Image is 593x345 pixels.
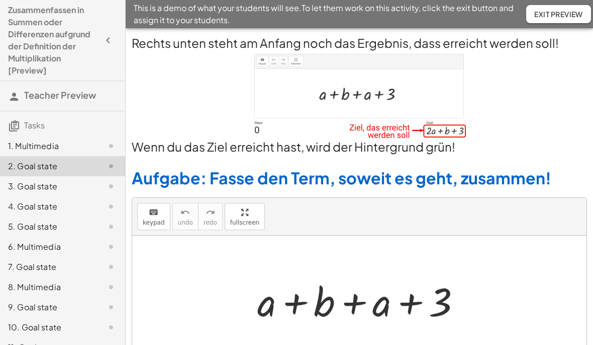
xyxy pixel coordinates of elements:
h2: Rechts unten steht am Anfang noch das Ergebnis, dass erreicht werden soll! [132,34,587,51]
span: fullscreen [230,219,259,226]
i: undo [180,206,190,219]
div: 4. Goal state [8,200,89,213]
div: 8. Multimedia [8,281,89,293]
span: redo [204,219,217,226]
span: Teacher Preview [24,89,96,101]
i: redo [206,206,215,219]
i: Task not started. [105,281,117,293]
span: This is a demo of what your students will see. To let them work on this activity, click the exit ... [134,2,526,26]
i: Task not started. [105,241,117,253]
button: Exit Preview [526,5,591,23]
div: 3. Goal state [8,180,89,192]
h2: Wenn du das Ziel erreicht hast, wird der Hintergrund grün! [132,138,587,155]
i: keyboard [149,206,158,219]
div: 10. Goal state [8,321,89,333]
img: 5b87d3fd21aca288ac04f2a217498add6fd24873c1c742d2b1d02378e40c9297.png [253,51,466,138]
div: 5. Goal state [8,221,89,233]
i: Task not started. [105,140,117,152]
i: Task not started. [105,301,117,313]
button: keyboardkeypad [137,203,170,230]
strong: Aufgabe: Fasse den Term, soweit es geht, zusammen! [132,168,551,188]
div: 2. Goal state [8,160,89,172]
span: undo [178,219,193,226]
button: redoredo [198,203,223,230]
span: Tasks [24,120,45,130]
span: keypad [143,219,165,226]
div: 7. Goal state [8,261,89,273]
h4: Zusammenfassen in Summen oder Differenzen aufgrund der Definition der Multiplikation [Preview] [8,4,99,77]
button: undoundo [172,203,199,230]
i: Task not started. [105,261,117,273]
i: Task not started. [105,321,117,333]
div: 9. Goal state [8,301,89,313]
i: Task not started. [105,160,117,172]
div: 6. Multimedia [8,241,89,253]
span: Exit Preview [534,10,583,19]
i: Task not started. [105,221,117,233]
i: Task not started. [105,200,117,213]
div: 1. Multimedia [8,140,89,152]
i: Task not started. [105,180,117,192]
button: fullscreen [225,203,265,230]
